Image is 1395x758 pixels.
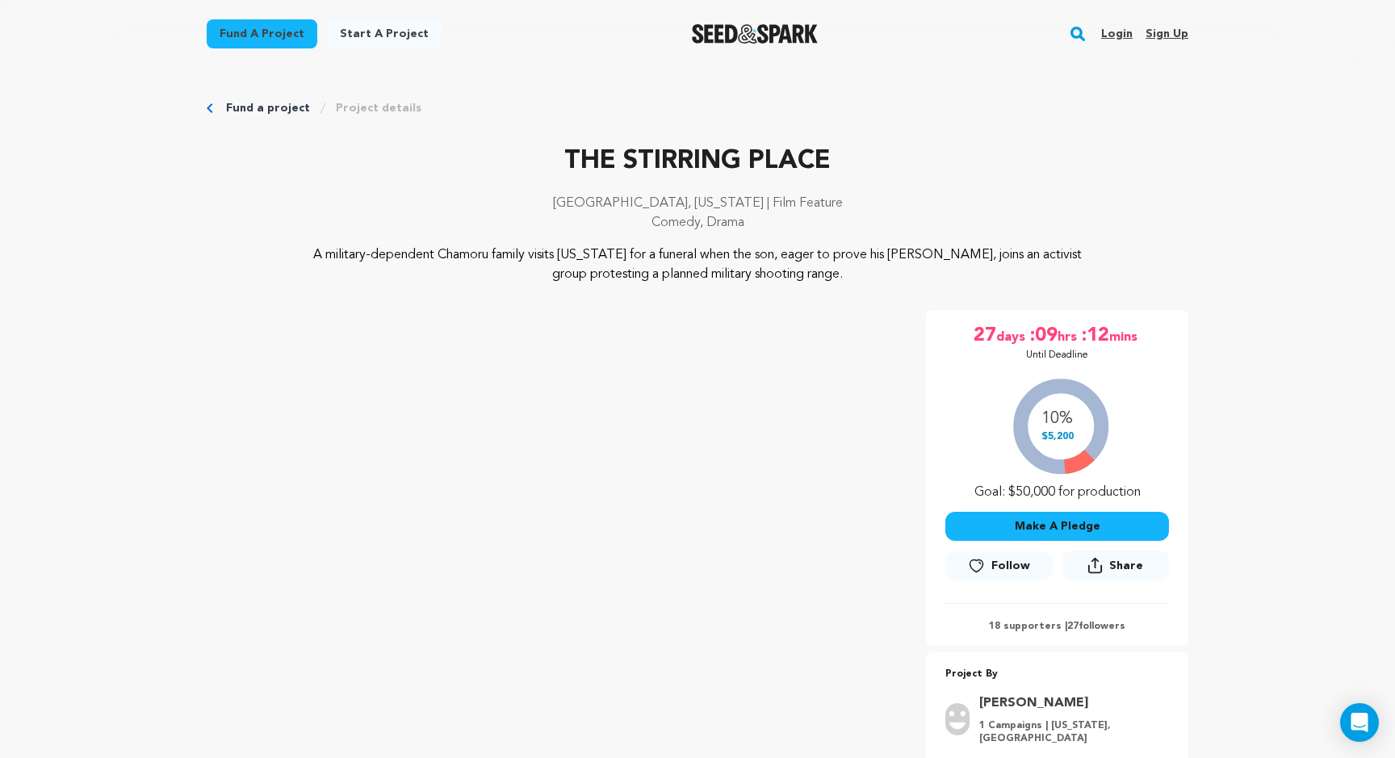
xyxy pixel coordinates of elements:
[1062,551,1169,580] button: Share
[1062,551,1169,587] span: Share
[692,24,819,44] a: Seed&Spark Homepage
[207,142,1188,181] p: THE STIRRING PLACE
[1109,558,1143,574] span: Share
[945,551,1052,580] a: Follow
[207,213,1188,232] p: Comedy, Drama
[945,665,1169,684] p: Project By
[1028,323,1058,349] span: :09
[945,512,1169,541] button: Make A Pledge
[226,100,310,116] a: Fund a project
[207,19,317,48] a: Fund a project
[207,100,1188,116] div: Breadcrumb
[1146,21,1188,47] a: Sign up
[1080,323,1109,349] span: :12
[974,323,996,349] span: 27
[305,245,1091,284] p: A military-dependent Chamoru family visits [US_STATE] for a funeral when the son, eager to prove ...
[979,693,1159,713] a: Goto Neil Tinkham profile
[945,620,1169,633] p: 18 supporters | followers
[1109,323,1141,349] span: mins
[207,194,1188,213] p: [GEOGRAPHIC_DATA], [US_STATE] | Film Feature
[996,323,1028,349] span: days
[327,19,442,48] a: Start a project
[692,24,819,44] img: Seed&Spark Logo Dark Mode
[336,100,421,116] a: Project details
[1058,323,1080,349] span: hrs
[1026,349,1088,362] p: Until Deadline
[1340,703,1379,742] div: Open Intercom Messenger
[991,558,1030,574] span: Follow
[945,703,970,735] img: user.png
[979,719,1159,745] p: 1 Campaigns | [US_STATE], [GEOGRAPHIC_DATA]
[1101,21,1133,47] a: Login
[1067,622,1079,631] span: 27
